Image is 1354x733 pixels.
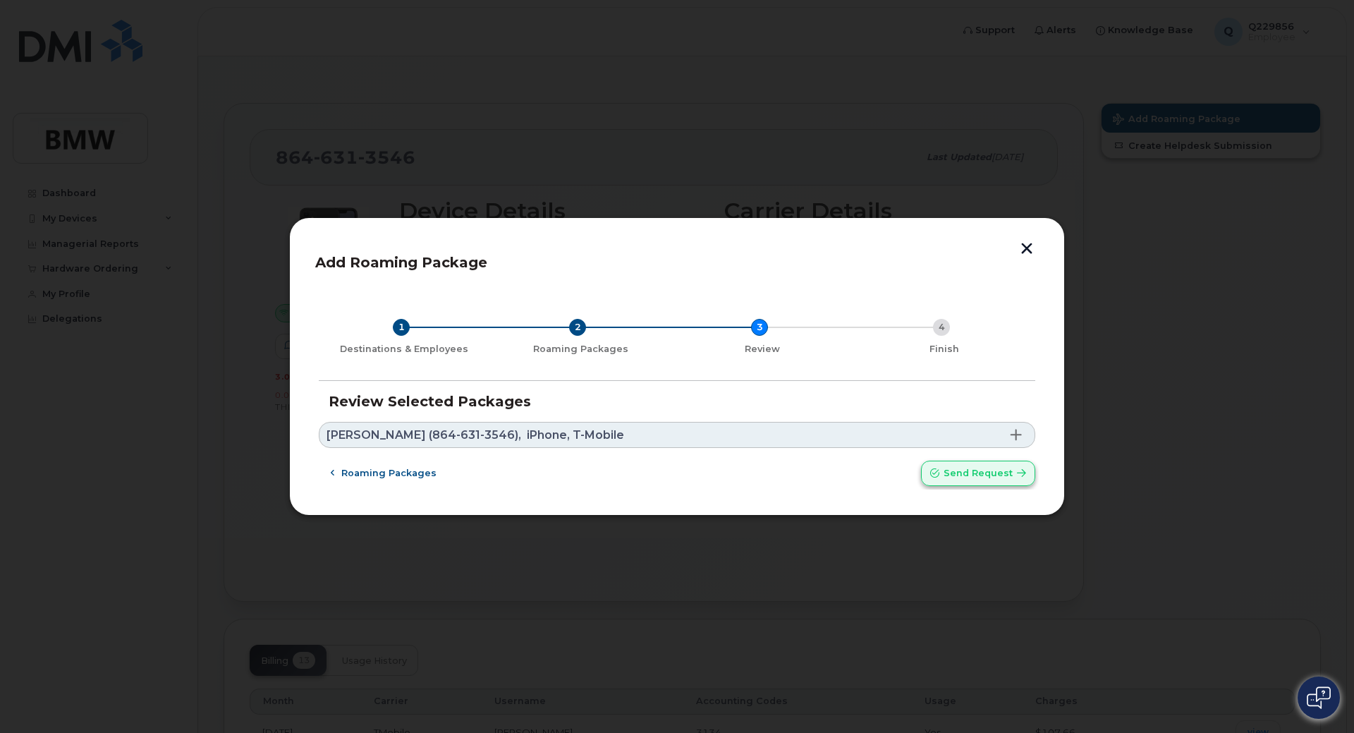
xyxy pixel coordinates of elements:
[319,422,1035,448] a: [PERSON_NAME] (864-631-3546),iPhone, T-Mobile
[315,254,487,271] span: Add Roaming Package
[527,430,624,441] span: iPhone, T-Mobile
[329,394,1025,409] h3: Review Selected Packages
[1307,686,1331,709] img: Open chat
[327,430,521,441] span: [PERSON_NAME] (864-631-3546),
[495,344,666,355] div: Roaming Packages
[341,466,437,480] span: Roaming packages
[944,466,1013,480] span: Send request
[319,461,449,486] button: Roaming packages
[921,461,1035,486] button: Send request
[859,344,1030,355] div: Finish
[324,344,484,355] div: Destinations & Employees
[393,319,410,336] div: 1
[569,319,586,336] div: 2
[933,319,950,336] div: 4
